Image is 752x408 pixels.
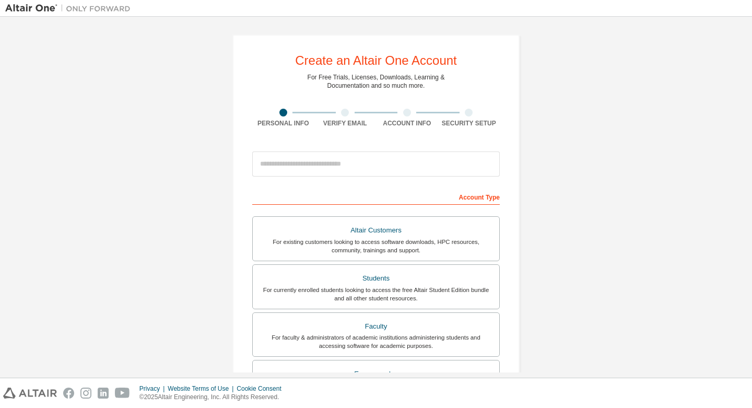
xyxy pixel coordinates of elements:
img: Altair One [5,3,136,14]
img: youtube.svg [115,388,130,399]
img: altair_logo.svg [3,388,57,399]
div: Security Setup [438,119,500,127]
p: © 2025 Altair Engineering, Inc. All Rights Reserved. [139,393,288,402]
div: For Free Trials, Licenses, Downloads, Learning & Documentation and so much more. [308,73,445,90]
div: Cookie Consent [237,384,287,393]
div: Privacy [139,384,168,393]
div: Create an Altair One Account [295,54,457,67]
div: Students [259,271,493,286]
img: linkedin.svg [98,388,109,399]
img: instagram.svg [80,388,91,399]
div: Verify Email [314,119,377,127]
div: For currently enrolled students looking to access the free Altair Student Edition bundle and all ... [259,286,493,302]
div: Account Type [252,188,500,205]
div: Website Terms of Use [168,384,237,393]
div: For existing customers looking to access software downloads, HPC resources, community, trainings ... [259,238,493,254]
div: Everyone else [259,367,493,381]
img: facebook.svg [63,388,74,399]
div: Personal Info [252,119,314,127]
div: Account Info [376,119,438,127]
div: Altair Customers [259,223,493,238]
div: For faculty & administrators of academic institutions administering students and accessing softwa... [259,333,493,350]
div: Faculty [259,319,493,334]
